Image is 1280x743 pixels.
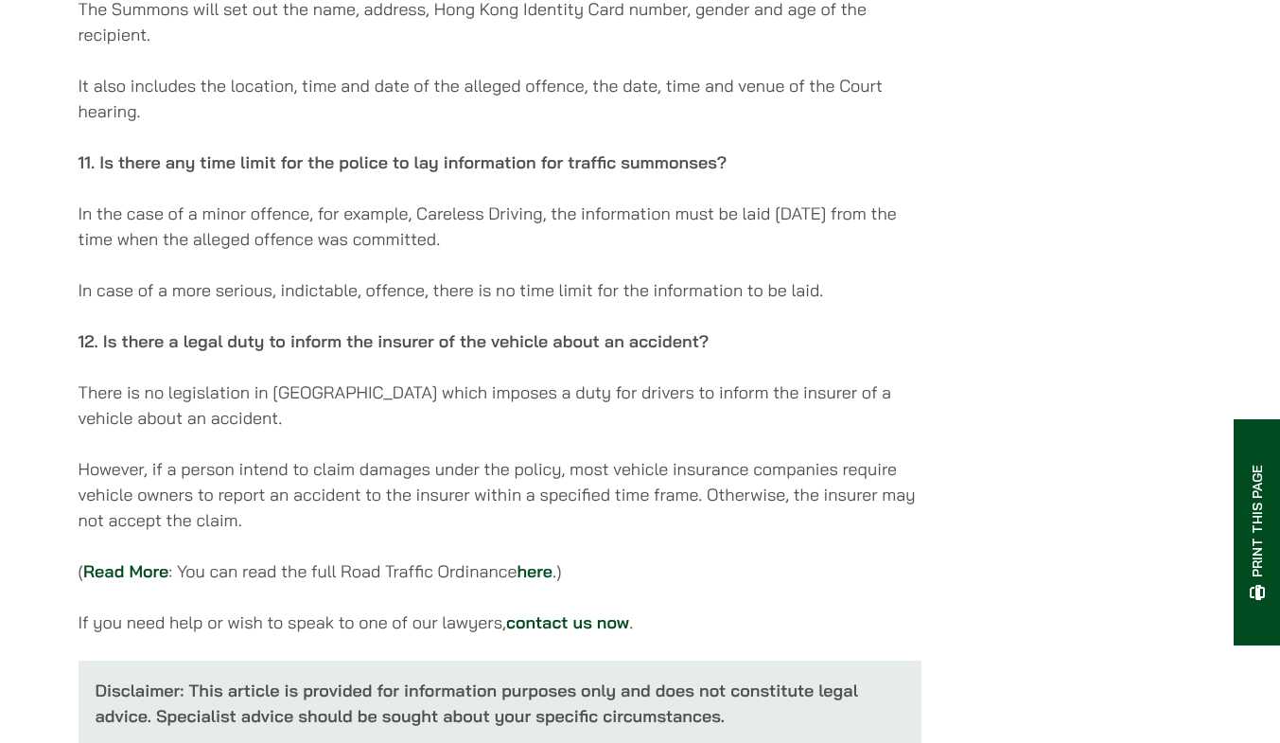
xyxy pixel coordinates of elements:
strong: 12. Is there a legal duty to inform the insurer of the vehicle about an accident? [79,330,710,352]
strong: Disclaimer: This article is provided for information purposes only and does not constitute legal ... [96,680,858,727]
p: If you need help or wish to speak to one of our lawyers, . [79,610,921,635]
strong: 11. Is there any time limit for the police to lay information for traffic summonses? [79,151,728,173]
p: In case of a more serious, indictable, offence, there is no time limit for the information to be ... [79,277,921,303]
a: here [517,560,552,582]
p: In the case of a minor offence, for example, Careless Driving, the information must be laid [DATE... [79,201,921,252]
p: It also includes the location, time and date of the alleged offence, the date, time and venue of ... [79,73,921,124]
a: Read More [83,560,168,582]
p: ( : You can read the full Road Traffic Ordinance .) [79,558,921,584]
p: There is no legislation in [GEOGRAPHIC_DATA] which imposes a duty for drivers to inform the insur... [79,380,921,431]
a: contact us now [506,611,629,633]
p: However, if a person intend to claim damages under the policy, most vehicle insurance companies r... [79,456,921,533]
